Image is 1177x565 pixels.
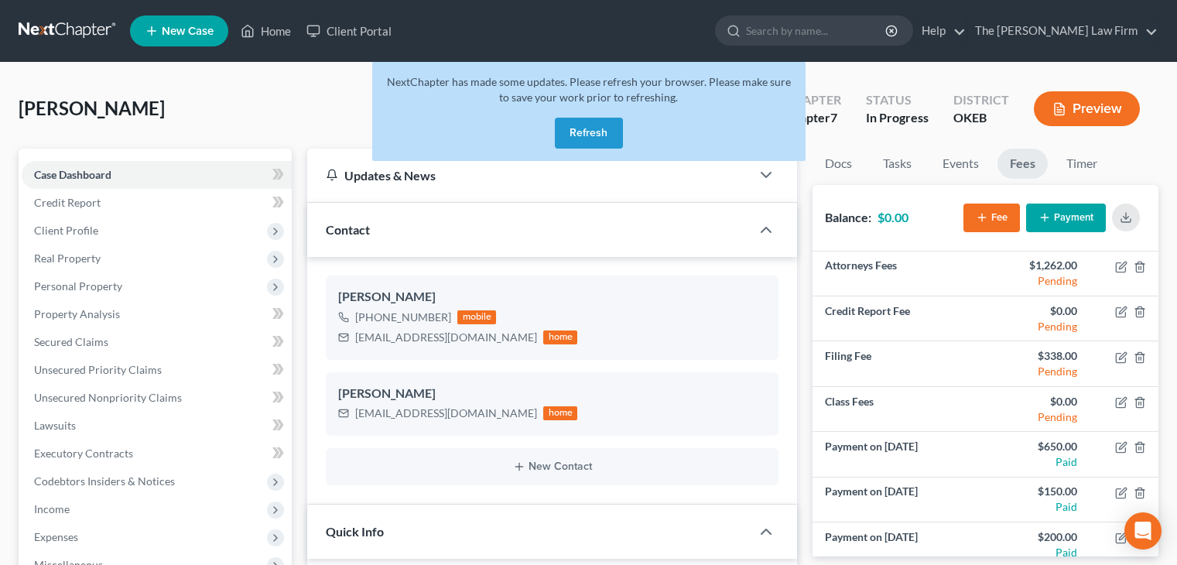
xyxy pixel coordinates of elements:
[543,406,577,420] div: home
[866,91,929,109] div: Status
[953,109,1009,127] div: OKEB
[355,310,451,325] div: [PHONE_NUMBER]
[555,118,623,149] button: Refresh
[34,196,101,209] span: Credit Report
[162,26,214,37] span: New Case
[746,16,888,45] input: Search by name...
[22,189,292,217] a: Credit Report
[34,279,122,293] span: Personal Property
[914,17,966,45] a: Help
[1034,91,1140,126] button: Preview
[998,394,1077,409] div: $0.00
[233,17,299,45] a: Home
[355,406,537,421] div: [EMAIL_ADDRESS][DOMAIN_NAME]
[998,545,1077,560] div: Paid
[998,273,1077,289] div: Pending
[813,386,985,431] td: Class Fees
[34,363,162,376] span: Unsecured Priority Claims
[998,454,1077,470] div: Paid
[871,149,924,179] a: Tasks
[22,384,292,412] a: Unsecured Nonpriority Claims
[813,477,985,522] td: Payment on [DATE]
[1054,149,1110,179] a: Timer
[813,341,985,386] td: Filing Fee
[1124,512,1162,550] div: Open Intercom Messenger
[326,524,384,539] span: Quick Info
[866,109,929,127] div: In Progress
[34,168,111,181] span: Case Dashboard
[1026,204,1106,232] button: Payment
[22,161,292,189] a: Case Dashboard
[998,348,1077,364] div: $338.00
[878,210,908,224] strong: $0.00
[998,529,1077,545] div: $200.00
[34,307,120,320] span: Property Analysis
[34,474,175,488] span: Codebtors Insiders & Notices
[338,461,766,473] button: New Contact
[34,419,76,432] span: Lawsuits
[998,364,1077,379] div: Pending
[998,303,1077,319] div: $0.00
[22,356,292,384] a: Unsecured Priority Claims
[813,432,985,477] td: Payment on [DATE]
[34,502,70,515] span: Income
[930,149,991,179] a: Events
[998,409,1077,425] div: Pending
[338,288,766,306] div: [PERSON_NAME]
[967,17,1158,45] a: The [PERSON_NAME] Law Firm
[953,91,1009,109] div: District
[326,167,732,183] div: Updates & News
[457,310,496,324] div: mobile
[338,385,766,403] div: [PERSON_NAME]
[785,109,841,127] div: Chapter
[813,252,985,296] td: Attorneys Fees
[22,412,292,440] a: Lawsuits
[326,222,370,237] span: Contact
[34,224,98,237] span: Client Profile
[19,97,165,119] span: [PERSON_NAME]
[34,252,101,265] span: Real Property
[22,440,292,467] a: Executory Contracts
[543,330,577,344] div: home
[813,296,985,341] td: Credit Report Fee
[34,391,182,404] span: Unsecured Nonpriority Claims
[825,210,871,224] strong: Balance:
[963,204,1020,232] button: Fee
[355,330,537,345] div: [EMAIL_ADDRESS][DOMAIN_NAME]
[998,484,1077,499] div: $150.00
[34,335,108,348] span: Secured Claims
[299,17,399,45] a: Client Portal
[998,499,1077,515] div: Paid
[813,149,864,179] a: Docs
[998,439,1077,454] div: $650.00
[997,149,1048,179] a: Fees
[22,300,292,328] a: Property Analysis
[387,75,791,104] span: NextChapter has made some updates. Please refresh your browser. Please make sure to save your wor...
[34,530,78,543] span: Expenses
[34,447,133,460] span: Executory Contracts
[22,328,292,356] a: Secured Claims
[998,258,1077,273] div: $1,262.00
[830,110,837,125] span: 7
[998,319,1077,334] div: Pending
[785,91,841,109] div: Chapter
